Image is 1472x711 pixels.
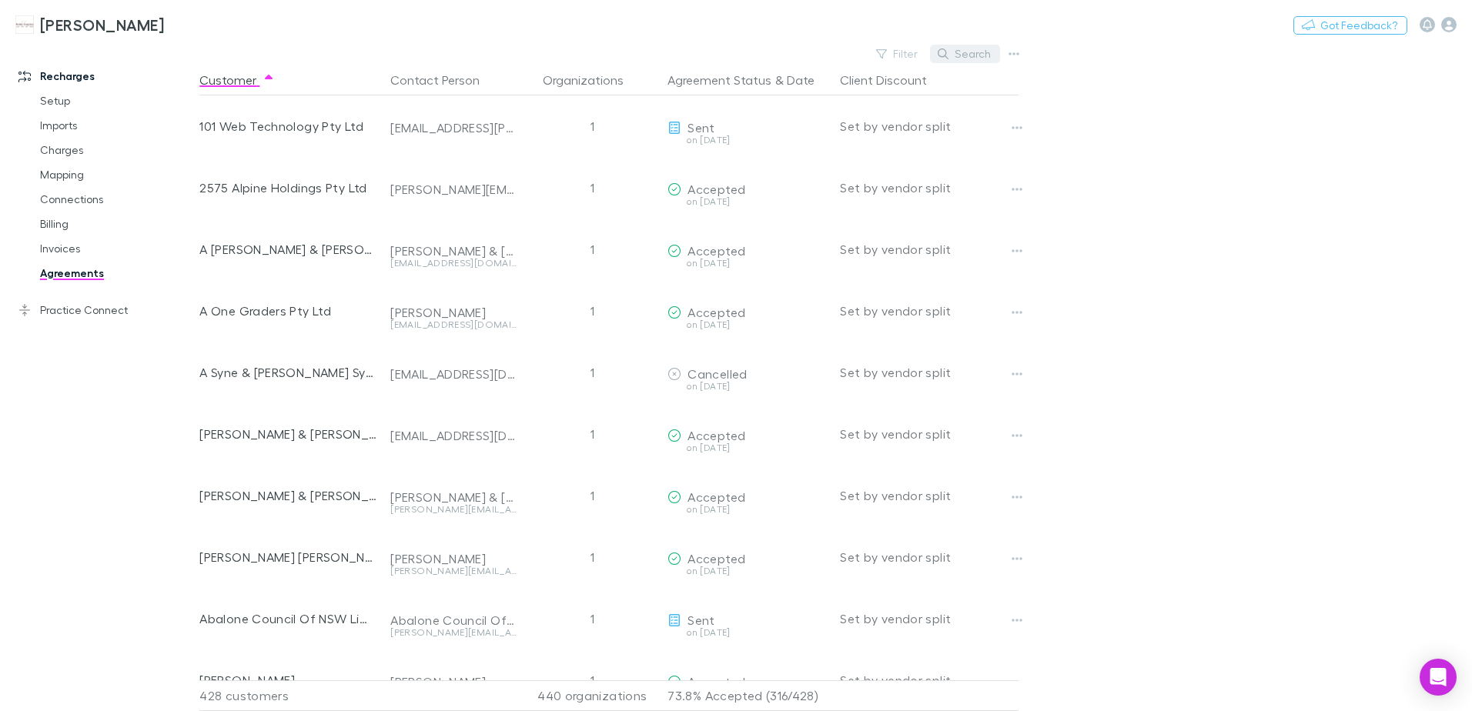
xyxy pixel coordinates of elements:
a: Practice Connect [3,298,208,322]
a: Recharges [3,64,208,88]
div: & [667,65,828,95]
div: 1 [523,649,661,711]
div: [EMAIL_ADDRESS][DOMAIN_NAME] [390,320,517,329]
span: Sent [687,120,714,135]
span: Accepted [687,243,745,258]
div: [EMAIL_ADDRESS][DOMAIN_NAME] [390,428,517,443]
span: Accepted [687,182,745,196]
div: [EMAIL_ADDRESS][PERSON_NAME][DOMAIN_NAME] [390,120,517,135]
div: Set by vendor split [840,157,1019,219]
div: [PERSON_NAME][EMAIL_ADDRESS][DOMAIN_NAME] [390,566,517,576]
div: Set by vendor split [840,588,1019,649]
div: Set by vendor split [840,95,1019,157]
div: Abalone Council Of NSW Limited [390,613,517,628]
div: Abalone Council Of NSW Limited [199,588,378,649]
div: Set by vendor split [840,465,1019,526]
button: Date [787,65,815,95]
div: 101 Web Technology Pty Ltd [199,95,378,157]
div: [PERSON_NAME] [390,551,517,566]
div: on [DATE] [667,197,828,206]
a: Imports [25,113,208,138]
span: Accepted [687,305,745,319]
span: Accepted [687,428,745,442]
div: A One Graders Pty Ltd [199,280,378,342]
a: Connections [25,187,208,212]
p: 73.8% Accepted (316/428) [667,681,828,710]
button: Filter [868,45,927,63]
div: Open Intercom Messenger [1420,659,1457,696]
div: 1 [523,157,661,219]
button: Agreement Status [667,65,771,95]
div: on [DATE] [667,628,828,637]
button: Search [930,45,1000,63]
div: Set by vendor split [840,219,1019,280]
a: [PERSON_NAME] [6,6,173,43]
div: on [DATE] [667,135,828,145]
span: Accepted [687,551,745,566]
div: A Syne & [PERSON_NAME] Syne & [PERSON_NAME] [PERSON_NAME] & R Syne [199,342,378,403]
div: on [DATE] [667,505,828,514]
div: 1 [523,465,661,526]
div: [PERSON_NAME] [390,674,517,689]
div: A [PERSON_NAME] & [PERSON_NAME] [199,219,378,280]
button: Customer [199,65,275,95]
div: [PERSON_NAME] & [PERSON_NAME] [199,403,378,465]
div: on [DATE] [667,443,828,452]
div: [PERSON_NAME][EMAIL_ADDRESS][DOMAIN_NAME] [390,505,517,514]
div: 1 [523,219,661,280]
div: 428 customers [199,680,384,711]
div: [PERSON_NAME][EMAIL_ADDRESS][DOMAIN_NAME] [390,182,517,197]
a: Mapping [25,162,208,187]
div: 1 [523,526,661,588]
div: 2575 Alpine Holdings Pty Ltd [199,157,378,219]
div: 1 [523,280,661,342]
span: Accepted [687,674,745,689]
div: Set by vendor split [840,280,1019,342]
div: [PERSON_NAME][EMAIL_ADDRESS][DOMAIN_NAME] [390,628,517,637]
button: Client Discount [840,65,945,95]
div: [PERSON_NAME] [199,649,378,711]
div: [PERSON_NAME] & [PERSON_NAME] & [PERSON_NAME] & [PERSON_NAME] [199,465,378,526]
div: [EMAIL_ADDRESS][DOMAIN_NAME] [390,366,517,382]
a: Charges [25,138,208,162]
div: [PERSON_NAME] [390,305,517,320]
div: [PERSON_NAME] & [PERSON_NAME] & [PERSON_NAME] & [PERSON_NAME] [390,489,517,505]
div: Set by vendor split [840,403,1019,465]
img: Hales Douglass's Logo [15,15,34,34]
div: [PERSON_NAME] & [PERSON_NAME] [390,243,517,259]
div: on [DATE] [667,566,828,576]
button: Organizations [543,65,642,95]
div: Set by vendor split [840,342,1019,403]
div: on [DATE] [667,382,828,391]
h3: [PERSON_NAME] [40,15,164,34]
div: 1 [523,342,661,403]
div: [EMAIL_ADDRESS][DOMAIN_NAME] [390,259,517,268]
div: on [DATE] [667,320,828,329]
div: Set by vendor split [840,649,1019,711]
div: 1 [523,95,661,157]
div: Set by vendor split [840,526,1019,588]
div: 1 [523,403,661,465]
div: 1 [523,588,661,649]
button: Got Feedback? [1293,16,1407,35]
a: Billing [25,212,208,236]
button: Contact Person [390,65,498,95]
span: Sent [687,613,714,627]
div: [PERSON_NAME] [PERSON_NAME] [199,526,378,588]
a: Invoices [25,236,208,261]
a: Agreements [25,261,208,285]
span: Accepted [687,489,745,504]
span: Cancelled [687,366,747,381]
div: 440 organizations [523,680,661,711]
div: on [DATE] [667,259,828,268]
a: Setup [25,88,208,113]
